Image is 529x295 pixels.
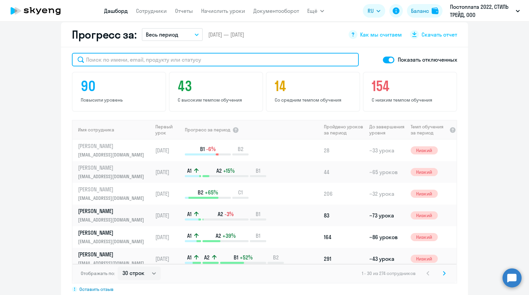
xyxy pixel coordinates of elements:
[206,145,216,153] span: -6%
[321,226,367,248] td: 164
[78,173,148,180] p: [EMAIL_ADDRESS][DOMAIN_NAME]
[78,151,148,159] p: [EMAIL_ADDRESS][DOMAIN_NAME]
[142,28,203,41] button: Весь период
[321,120,367,140] th: Пройдено уроков за период
[224,210,234,218] span: -3%
[72,53,359,66] input: Поиск по имени, email, продукту или статусу
[204,254,210,261] span: A2
[78,186,148,193] p: [PERSON_NAME]
[447,3,523,19] button: Постоплата 2022, СТИЛЬ ТРЕЙД, ООО
[104,7,128,14] a: Дашборд
[321,205,367,226] td: 83
[253,7,299,14] a: Документооборот
[321,183,367,205] td: 206
[450,3,513,19] p: Постоплата 2022, СТИЛЬ ТРЕЙД, ООО
[422,31,457,38] span: Скачать отчет
[78,251,152,267] a: [PERSON_NAME][EMAIL_ADDRESS][DOMAIN_NAME]
[79,286,114,292] span: Оставить отзыв
[238,145,243,153] span: B2
[175,7,193,14] a: Отчеты
[78,194,148,202] p: [EMAIL_ADDRESS][DOMAIN_NAME]
[81,78,159,94] h4: 90
[78,142,148,150] p: [PERSON_NAME]
[367,248,408,270] td: ~43 урока
[275,78,353,94] h4: 14
[153,140,184,161] td: [DATE]
[398,56,457,64] p: Показать отключенных
[411,190,438,198] span: Низкий
[223,167,235,174] span: +15%
[78,207,148,215] p: [PERSON_NAME]
[222,232,236,239] span: +39%
[367,140,408,161] td: ~33 урока
[218,210,223,218] span: A2
[240,254,253,261] span: +52%
[178,78,256,94] h4: 43
[78,238,148,245] p: [EMAIL_ADDRESS][DOMAIN_NAME]
[78,229,152,245] a: [PERSON_NAME][EMAIL_ADDRESS][DOMAIN_NAME]
[198,189,203,196] span: B2
[411,255,438,263] span: Низкий
[360,31,402,38] span: Как мы считаем
[78,164,148,171] p: [PERSON_NAME]
[234,254,238,261] span: B1
[146,30,178,39] p: Весь период
[78,251,148,258] p: [PERSON_NAME]
[78,207,152,224] a: [PERSON_NAME][EMAIL_ADDRESS][DOMAIN_NAME]
[78,186,152,202] a: [PERSON_NAME][EMAIL_ADDRESS][DOMAIN_NAME]
[273,254,279,261] span: B2
[200,145,205,153] span: B1
[201,7,245,14] a: Начислить уроки
[72,28,136,41] h2: Прогресс за:
[432,7,438,14] img: balance
[187,210,192,218] span: A1
[307,4,324,18] button: Ещё
[153,248,184,270] td: [DATE]
[153,226,184,248] td: [DATE]
[367,183,408,205] td: ~32 урока
[78,164,152,180] a: [PERSON_NAME][EMAIL_ADDRESS][DOMAIN_NAME]
[362,270,416,276] span: 1 - 30 из 274 сотрудников
[407,4,443,18] button: Балансbalance
[372,78,450,94] h4: 154
[208,31,244,38] span: [DATE] — [DATE]
[321,161,367,183] td: 44
[367,205,408,226] td: ~73 урока
[367,120,408,140] th: До завершения уровня
[275,97,353,103] p: Со средним темпом обучения
[78,259,148,267] p: [EMAIL_ADDRESS][DOMAIN_NAME]
[187,232,192,239] span: A1
[368,7,374,15] span: RU
[411,168,438,176] span: Низкий
[187,167,192,174] span: A1
[363,4,385,18] button: RU
[372,97,450,103] p: С низким темпом обучения
[216,232,221,239] span: A2
[367,161,408,183] td: ~65 уроков
[153,120,184,140] th: Первый урок
[321,248,367,270] td: 291
[153,205,184,226] td: [DATE]
[411,146,438,154] span: Низкий
[238,189,243,196] span: C1
[78,229,148,236] p: [PERSON_NAME]
[178,97,256,103] p: С высоким темпом обучения
[411,7,429,15] div: Баланс
[411,124,447,136] span: Темп обучения за период
[153,161,184,183] td: [DATE]
[205,189,218,196] span: +65%
[136,7,167,14] a: Сотрудники
[307,7,317,15] span: Ещё
[256,210,260,218] span: B1
[256,167,260,174] span: B1
[185,127,230,133] span: Прогресс за период
[411,211,438,219] span: Низкий
[78,142,152,159] a: [PERSON_NAME][EMAIL_ADDRESS][DOMAIN_NAME]
[153,183,184,205] td: [DATE]
[367,226,408,248] td: ~86 уроков
[73,120,153,140] th: Имя сотрудника
[78,216,148,224] p: [EMAIL_ADDRESS][DOMAIN_NAME]
[216,167,222,174] span: A2
[256,232,260,239] span: B1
